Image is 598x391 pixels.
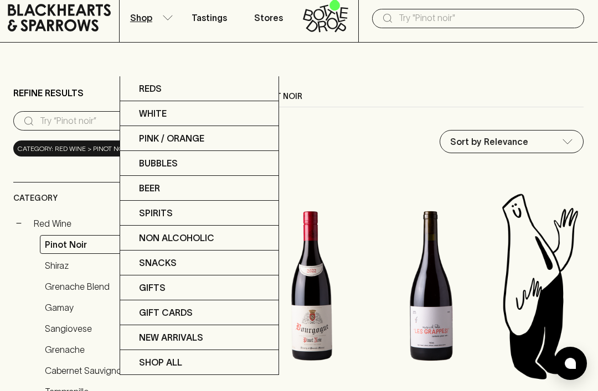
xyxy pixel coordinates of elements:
a: Gift Cards [120,300,279,325]
a: Reds [120,76,279,101]
p: Gift Cards [139,306,193,319]
p: SHOP ALL [139,356,182,369]
p: New Arrivals [139,331,203,344]
img: bubble-icon [565,358,576,369]
a: Pink / Orange [120,126,279,151]
p: Beer [139,181,160,195]
a: Snacks [120,251,279,275]
p: Pink / Orange [139,132,204,145]
p: Gifts [139,281,166,294]
a: Spirits [120,201,279,226]
a: SHOP ALL [120,350,279,374]
p: Bubbles [139,157,178,170]
p: Non Alcoholic [139,231,214,244]
p: Snacks [139,256,177,269]
a: Gifts [120,275,279,300]
p: White [139,107,167,120]
a: Beer [120,176,279,201]
p: Reds [139,82,162,95]
a: Bubbles [120,151,279,176]
a: New Arrivals [120,325,279,350]
p: Spirits [139,206,173,220]
a: Non Alcoholic [120,226,279,251]
a: White [120,101,279,126]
